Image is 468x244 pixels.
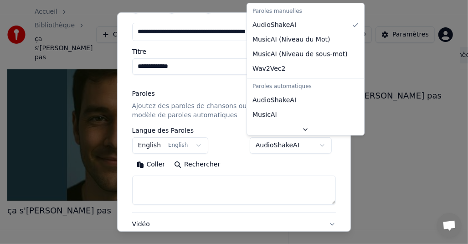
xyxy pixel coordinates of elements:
div: Paroles manuelles [249,5,362,18]
span: AudioShakeAI [252,96,296,105]
span: MusicAI ( Niveau du Mot ) [252,35,330,44]
span: AudioShakeAI [252,21,296,30]
span: MusicAI ( Niveau de sous-mot ) [252,50,348,59]
span: MusicAI [252,110,277,119]
div: Paroles automatiques [249,80,362,93]
span: Wav2Vec2 [252,64,285,73]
